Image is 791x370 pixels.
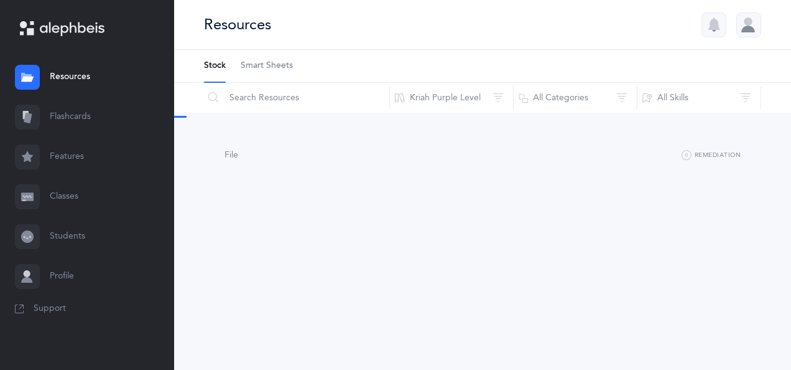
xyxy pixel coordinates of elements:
[513,83,637,113] button: All Categories
[729,308,776,355] iframe: Drift Widget Chat Controller
[34,303,66,315] span: Support
[203,83,390,113] input: Search Resources
[389,83,514,113] button: Kriah Purple Level
[682,148,741,163] button: Remediation
[637,83,761,113] button: All Skills
[241,60,293,72] span: Smart Sheets
[224,150,238,160] span: File
[204,14,271,35] div: Resources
